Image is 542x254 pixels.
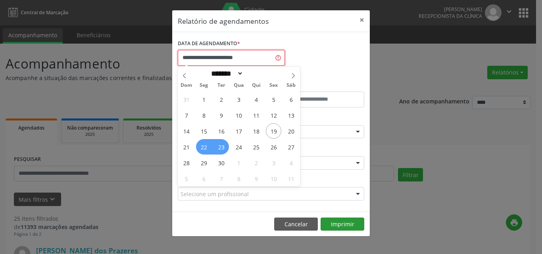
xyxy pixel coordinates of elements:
span: Setembro 11, 2025 [248,107,264,123]
input: Year [243,69,269,78]
span: Outubro 10, 2025 [266,171,281,186]
span: Setembro 8, 2025 [196,107,211,123]
span: Setembro 22, 2025 [196,139,211,155]
span: Setembro 13, 2025 [283,107,299,123]
span: Outubro 5, 2025 [179,171,194,186]
span: Outubro 9, 2025 [248,171,264,186]
span: Setembro 2, 2025 [213,92,229,107]
span: Setembro 28, 2025 [179,155,194,170]
span: Setembro 26, 2025 [266,139,281,155]
span: Setembro 30, 2025 [213,155,229,170]
span: Outubro 2, 2025 [248,155,264,170]
span: Dom [178,83,195,88]
span: Setembro 12, 2025 [266,107,281,123]
span: Setembro 14, 2025 [179,123,194,139]
span: Qui [248,83,265,88]
span: Outubro 11, 2025 [283,171,299,186]
span: Setembro 15, 2025 [196,123,211,139]
span: Setembro 7, 2025 [179,107,194,123]
span: Setembro 10, 2025 [231,107,246,123]
span: Outubro 8, 2025 [231,171,246,186]
span: Setembro 27, 2025 [283,139,299,155]
span: Setembro 20, 2025 [283,123,299,139]
span: Outubro 3, 2025 [266,155,281,170]
span: Setembro 25, 2025 [248,139,264,155]
span: Setembro 19, 2025 [266,123,281,139]
span: Selecione um profissional [181,190,249,198]
span: Setembro 6, 2025 [283,92,299,107]
span: Setembro 5, 2025 [266,92,281,107]
span: Setembro 21, 2025 [179,139,194,155]
button: Imprimir [321,218,364,231]
label: ATÉ [273,79,364,92]
span: Outubro 7, 2025 [213,171,229,186]
span: Setembro 17, 2025 [231,123,246,139]
span: Qua [230,83,248,88]
span: Outubro 1, 2025 [231,155,246,170]
span: Ter [213,83,230,88]
span: Setembro 1, 2025 [196,92,211,107]
button: Close [354,10,370,30]
span: Agosto 31, 2025 [179,92,194,107]
span: Setembro 24, 2025 [231,139,246,155]
label: DATA DE AGENDAMENTO [178,38,240,50]
span: Outubro 6, 2025 [196,171,211,186]
span: Sáb [283,83,300,88]
span: Setembro 16, 2025 [213,123,229,139]
span: Setembro 9, 2025 [213,107,229,123]
span: Setembro 23, 2025 [213,139,229,155]
select: Month [208,69,243,78]
span: Outubro 4, 2025 [283,155,299,170]
span: Seg [195,83,213,88]
h5: Relatório de agendamentos [178,16,269,26]
span: Setembro 29, 2025 [196,155,211,170]
button: Cancelar [274,218,318,231]
span: Sex [265,83,283,88]
span: Setembro 18, 2025 [248,123,264,139]
span: Setembro 3, 2025 [231,92,246,107]
span: Setembro 4, 2025 [248,92,264,107]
